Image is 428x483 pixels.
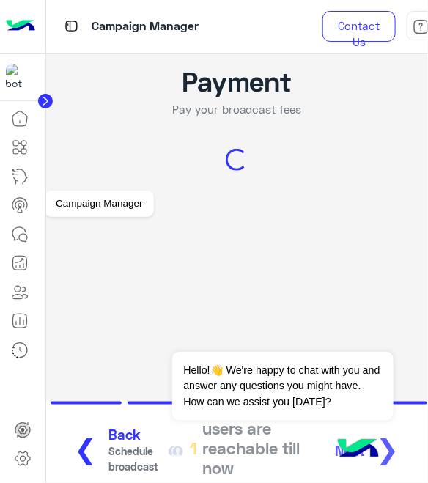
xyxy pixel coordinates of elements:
img: Logo [6,11,35,42]
img: 177882628735456 [6,64,32,90]
a: Contact Us [322,11,396,42]
img: tab [62,17,81,35]
p: Campaign Manager [92,17,199,37]
div: Campaign Manager [45,191,154,217]
span: Hello!👋 We're happy to chat with you and answer any questions you might have. How can we assist y... [172,352,393,421]
img: hulul-logo.png [333,424,384,476]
